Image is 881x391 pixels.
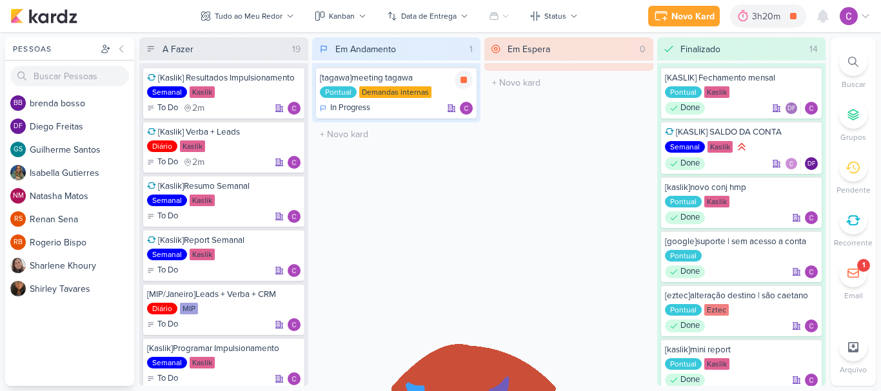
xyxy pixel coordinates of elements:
p: To Do [157,372,178,385]
div: Kaslik [708,141,733,153]
div: [Kaslik]Resumo Semanal [147,180,301,192]
li: Ctrl + F [831,48,876,90]
div: [google]suporte | sem acesso a conta [665,236,818,247]
span: 2m [192,104,204,113]
div: Responsável: Diego Freitas [805,157,818,170]
div: Responsável: Carlos Lima [288,156,301,169]
div: Pessoas [10,43,98,55]
div: Kaslik [190,249,215,260]
p: To Do [157,318,178,331]
img: Shirley Tavares [10,281,26,296]
div: N a t a s h a M a t o s [30,189,134,203]
img: Sharlene Khoury [10,258,26,273]
div: Semanal [147,249,187,260]
div: Done [665,265,705,278]
div: R o g e r i o B i s p o [30,236,134,249]
p: NM [13,193,24,200]
img: Carlos Lima [805,211,818,224]
div: Diego Freitas [10,119,26,134]
div: Rogerio Bispo [10,234,26,250]
p: bb [14,100,23,107]
img: Carlos Lima [460,102,473,115]
div: Novo Kard [671,10,715,23]
div: Finalizado [680,43,720,56]
div: Diego Freitas [805,157,818,170]
p: DF [807,161,815,167]
div: To Do [147,318,178,331]
div: Pontual [665,86,702,98]
div: Kaslik [704,196,729,207]
div: Kaslik [190,195,215,206]
div: último check-in há 2 meses [183,102,204,115]
p: Done [680,102,700,115]
div: Natasha Matos [10,188,26,204]
div: [KASLIK] SALDO DA CONTA [665,126,818,138]
img: Carlos Lima [288,372,301,385]
img: Carlos Lima [288,156,301,169]
div: Responsável: Carlos Lima [288,102,301,115]
div: [Kaslik] Verba + Leads [147,126,301,138]
div: Kaslik [704,358,729,370]
div: Responsável: Carlos Lima [460,102,473,115]
div: G u i l h e r m e S a n t o s [30,143,134,157]
p: To Do [157,210,178,223]
div: Kaslik [190,357,215,368]
div: [kaslik]novo conj hmp [665,182,818,193]
div: S h a r l e n e K h o u r y [30,259,134,272]
img: kardz.app [10,8,77,24]
p: Done [680,211,700,224]
div: 3h20m [752,10,784,23]
div: Prioridade Alta [735,140,748,153]
img: Carlos Lima [288,102,301,115]
div: To Do [147,156,178,169]
div: [MIP/Janeiro]Leads + Verba + CRM [147,289,301,300]
input: + Novo kard [315,125,479,144]
div: Done [665,102,705,115]
div: Pontual [320,86,357,98]
p: Done [680,265,700,278]
p: To Do [157,264,178,277]
div: Kaslik [180,140,205,152]
div: Responsável: Carlos Lima [288,210,301,223]
div: Pontual [665,196,702,207]
p: To Do [157,102,178,115]
p: GS [14,146,23,153]
div: In Progress [320,102,370,115]
img: Carlos Lima [288,264,301,277]
div: Responsável: Carlos Lima [805,265,818,278]
div: Renan Sena [10,211,26,227]
div: Em Andamento [335,43,396,56]
div: [eztec]alteração destino | são caetano [665,290,818,301]
div: 19 [287,43,306,56]
div: Done [665,157,705,170]
p: RS [14,216,23,223]
div: S h i r l e y T a v a r e s [30,282,134,296]
div: Semanal [665,141,705,153]
div: Colaboradores: Carlos Lima [785,157,801,170]
p: Arquivo [840,364,867,376]
input: Buscar Pessoas [10,66,129,86]
p: Done [680,374,700,386]
p: Email [844,290,863,301]
p: Recorrente [834,237,873,249]
p: Grupos [840,131,866,143]
div: Done [665,211,705,224]
div: Responsável: Carlos Lima [288,372,301,385]
p: Done [680,319,700,332]
img: Carlos Lima [805,265,818,278]
div: To Do [147,210,178,223]
div: Responsável: Carlos Lima [805,102,818,115]
div: [Kaslik]Report Semanal [147,234,301,246]
div: Em Espera [508,43,550,56]
div: Eztec [704,304,729,316]
div: MIP [180,303,198,314]
div: brenda bosso [10,95,26,111]
div: Done [665,319,705,332]
div: Responsável: Carlos Lima [288,264,301,277]
div: Responsável: Carlos Lima [805,211,818,224]
div: [kaslik]mini report [665,344,818,356]
div: Kaslik [704,86,729,98]
img: Carlos Lima [840,7,858,25]
div: Parar relógio [455,71,473,89]
img: Carlos Lima [805,319,818,332]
